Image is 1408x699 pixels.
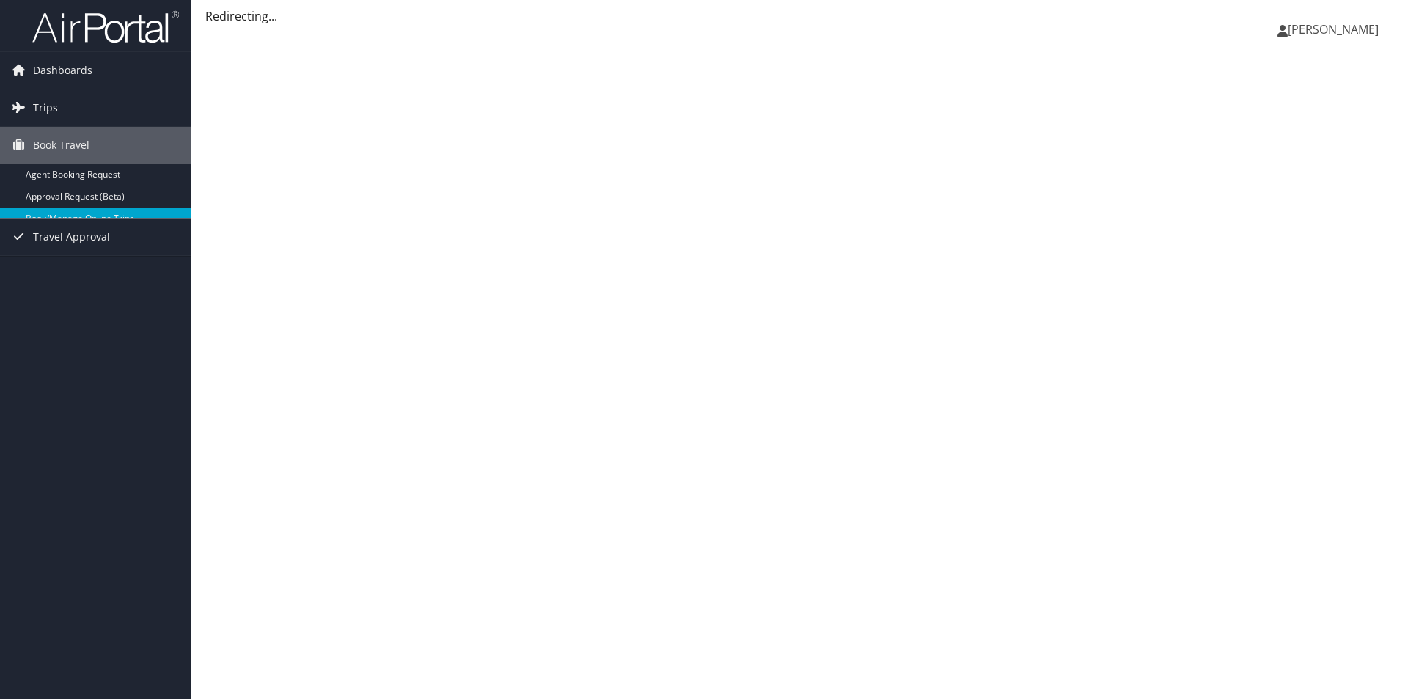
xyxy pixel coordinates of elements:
span: Dashboards [33,52,92,89]
a: [PERSON_NAME] [1277,7,1393,51]
span: Travel Approval [33,219,110,255]
span: Book Travel [33,127,89,164]
div: Redirecting... [205,7,1393,25]
span: [PERSON_NAME] [1288,21,1379,37]
img: airportal-logo.png [32,10,179,44]
span: Trips [33,89,58,126]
